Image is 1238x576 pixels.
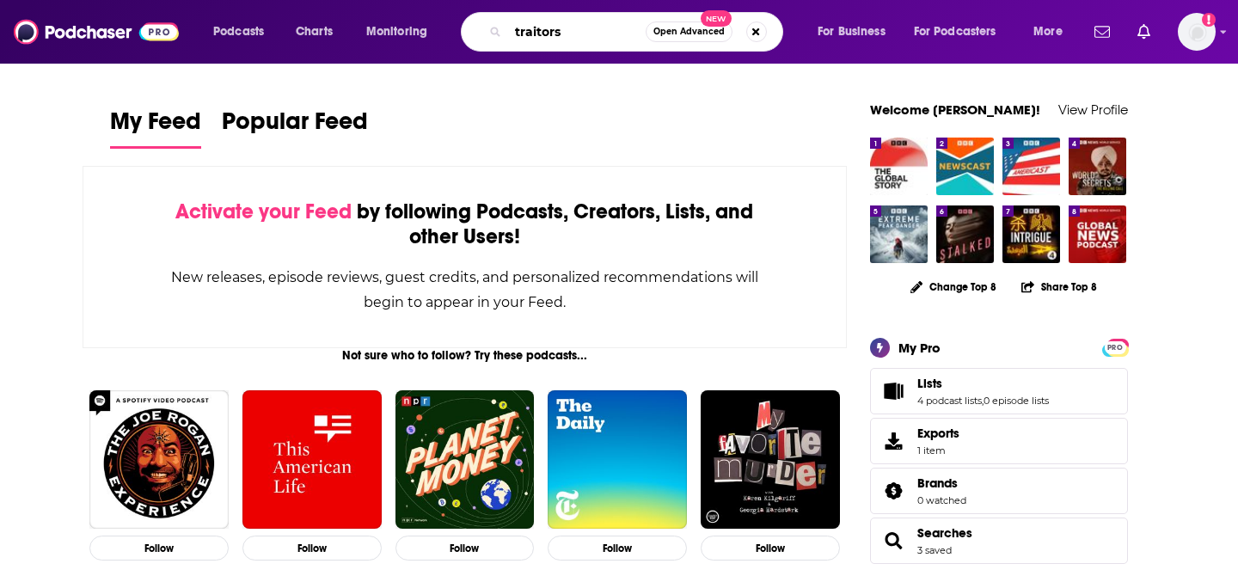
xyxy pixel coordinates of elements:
button: Open AdvancedNew [646,21,732,42]
img: User Profile [1178,13,1216,51]
button: Share Top 8 [1020,270,1098,303]
span: For Podcasters [914,20,996,44]
span: , [982,395,984,407]
img: The Joe Rogan Experience [89,390,229,530]
span: Open Advanced [653,28,725,36]
div: by following Podcasts, Creators, Lists, and other Users! [169,199,760,249]
button: Follow [89,536,229,561]
div: Search podcasts, credits, & more... [477,12,800,52]
img: Newscast [936,138,994,195]
span: Brands [870,468,1128,514]
span: 1 item [917,444,959,457]
button: Follow [548,536,687,561]
a: Show notifications dropdown [1088,17,1117,46]
span: Exports [917,426,959,441]
img: The Daily [548,390,687,530]
a: Searches [876,529,910,553]
img: Stalked [936,205,994,263]
input: Search podcasts, credits, & more... [508,18,646,46]
a: PRO [1105,340,1125,352]
a: Lists [917,376,1049,391]
button: Change Top 8 [900,276,1007,297]
span: Exports [876,429,910,453]
img: The Global Story [870,138,928,195]
span: New [701,10,732,27]
img: Global News Podcast [1069,205,1126,263]
span: For Business [818,20,886,44]
span: Podcasts [213,20,264,44]
div: Not sure who to follow? Try these podcasts... [83,348,847,363]
a: Welcome [PERSON_NAME]! [870,101,1040,118]
img: Extreme [870,205,928,263]
a: 4 podcast lists [917,395,982,407]
img: Americast [1002,138,1060,195]
img: Podchaser - Follow, Share and Rate Podcasts [14,15,179,48]
img: This American Life [242,390,382,530]
span: Activate your Feed [175,199,352,224]
a: 3 saved [917,544,952,556]
a: View Profile [1058,101,1128,118]
a: Brands [876,479,910,503]
button: Follow [395,536,535,561]
span: Popular Feed [222,107,368,146]
span: Lists [917,376,942,391]
span: Monitoring [366,20,427,44]
button: open menu [903,18,1021,46]
button: Follow [701,536,840,561]
a: Lists [876,379,910,403]
a: Brands [917,475,966,491]
a: Charts [285,18,343,46]
button: open menu [1021,18,1084,46]
span: Logged in as MScull [1178,13,1216,51]
img: My Favorite Murder with Karen Kilgariff and Georgia Hardstark [701,390,840,530]
button: Show profile menu [1178,13,1216,51]
span: My Feed [110,107,201,146]
a: 0 episode lists [984,395,1049,407]
span: Brands [917,475,958,491]
img: World of Secrets [1069,138,1126,195]
svg: Email not verified [1202,13,1216,27]
a: Searches [917,525,972,541]
a: My Feed [110,107,201,149]
a: 0 watched [917,494,966,506]
button: Follow [242,536,382,561]
span: Charts [296,20,333,44]
img: Intrigue [1002,205,1060,263]
span: Lists [870,368,1128,414]
div: My Pro [898,340,941,356]
span: PRO [1105,341,1125,354]
button: open menu [806,18,907,46]
span: More [1033,20,1063,44]
button: open menu [354,18,450,46]
span: Searches [870,518,1128,564]
button: open menu [201,18,286,46]
a: Exports [870,418,1128,464]
img: Planet Money [395,390,535,530]
a: Popular Feed [222,107,368,149]
a: Show notifications dropdown [1131,17,1157,46]
div: New releases, episode reviews, guest credits, and personalized recommendations will begin to appe... [169,265,760,315]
